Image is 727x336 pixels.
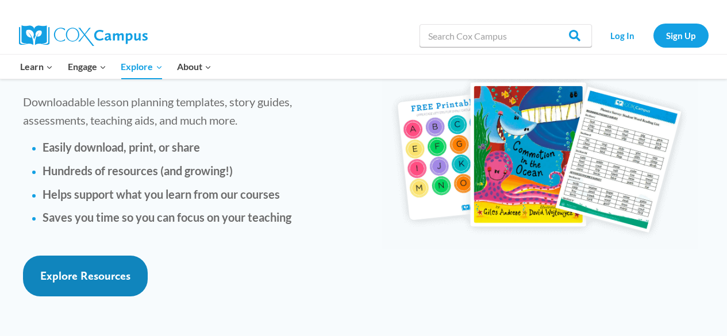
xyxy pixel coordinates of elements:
[43,140,200,154] strong: Easily download, print, or share
[23,95,292,127] span: Downloadable lesson planning templates, story guides, assessments, teaching aids, and much more.
[598,24,648,47] a: Log In
[170,55,219,79] button: Child menu of About
[420,24,592,47] input: Search Cox Campus
[382,67,698,250] img: educator-courses-img
[653,24,709,47] a: Sign Up
[40,269,130,283] span: Explore Resources
[43,164,233,177] strong: Hundreds of resources (and growing!)
[114,55,170,79] button: Child menu of Explore
[43,187,280,201] strong: Helps support what you learn from our courses
[19,25,148,46] img: Cox Campus
[60,55,114,79] button: Child menu of Engage
[598,24,709,47] nav: Secondary Navigation
[43,210,291,224] strong: Saves you time so you can focus on your teaching
[23,256,148,296] a: Explore Resources
[13,55,219,79] nav: Primary Navigation
[13,55,61,79] button: Child menu of Learn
